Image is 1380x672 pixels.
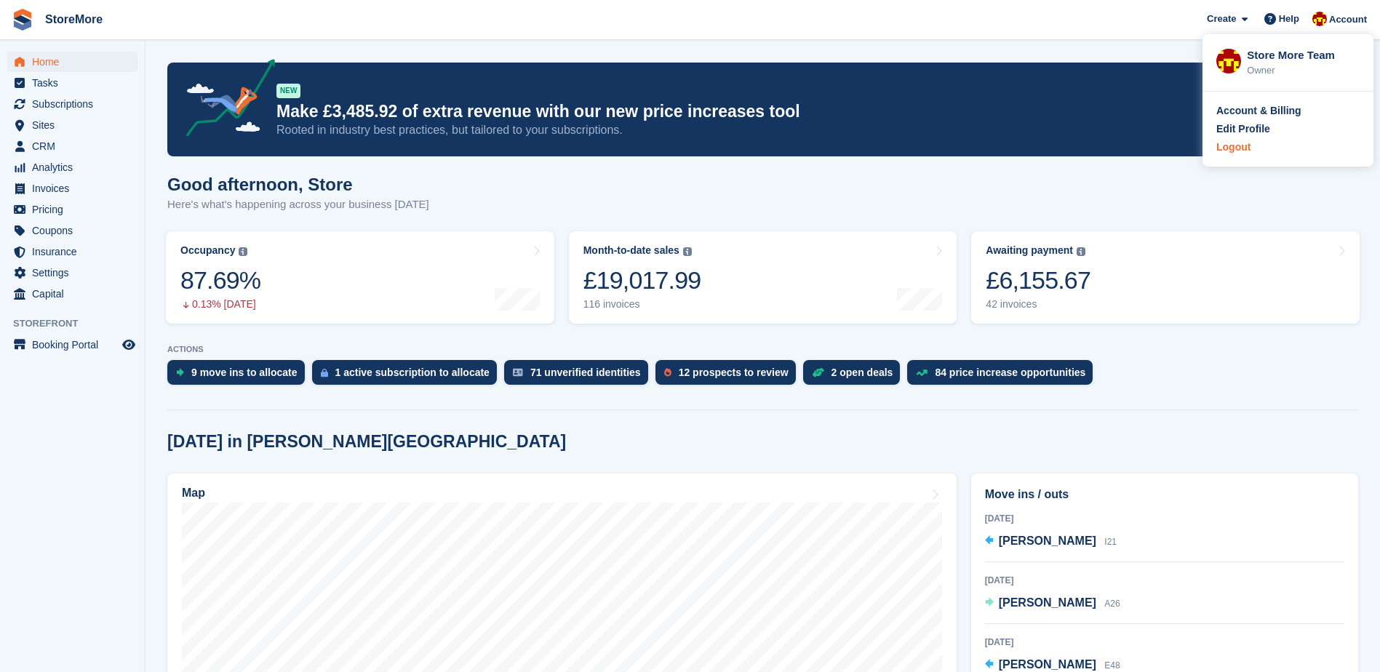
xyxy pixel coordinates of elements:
[7,199,137,220] a: menu
[180,244,235,257] div: Occupancy
[276,122,1231,138] p: Rooted in industry best practices, but tailored to your subscriptions.
[13,316,145,331] span: Storefront
[935,367,1085,378] div: 84 price increase opportunities
[1216,103,1360,119] a: Account & Billing
[167,175,429,194] h1: Good afternoon, Store
[7,157,137,177] a: menu
[916,369,928,376] img: price_increase_opportunities-93ffe204e8149a01c8c9dc8f82e8f89637d9d84a8eef4429ea346261dce0b2c0.svg
[32,157,119,177] span: Analytics
[32,178,119,199] span: Invoices
[1104,537,1117,547] span: I21
[276,84,300,98] div: NEW
[803,360,908,392] a: 2 open deals
[7,284,137,304] a: menu
[513,368,523,377] img: verify_identity-adf6edd0f0f0b5bbfe63781bf79b02c33cf7c696d77639b501bdc392416b5a36.svg
[32,284,119,304] span: Capital
[7,178,137,199] a: menu
[7,263,137,283] a: menu
[679,367,789,378] div: 12 prospects to review
[1216,103,1301,119] div: Account & Billing
[176,368,184,377] img: move_ins_to_allocate_icon-fdf77a2bb77ea45bf5b3d319d69a93e2d87916cf1d5bf7949dd705db3b84f3ca.svg
[1077,247,1085,256] img: icon-info-grey-7440780725fd019a000dd9b08b2336e03edf1995a4989e88bcd33f0948082b44.svg
[1216,140,1360,155] a: Logout
[32,241,119,262] span: Insurance
[174,59,276,142] img: price-adjustments-announcement-icon-8257ccfd72463d97f412b2fc003d46551f7dbcb40ab6d574587a9cd5c0d94...
[167,196,429,213] p: Here's what's happening across your business [DATE]
[32,73,119,93] span: Tasks
[569,231,957,324] a: Month-to-date sales £19,017.99 116 invoices
[166,231,554,324] a: Occupancy 87.69% 0.13% [DATE]
[7,115,137,135] a: menu
[167,345,1358,354] p: ACTIONS
[39,7,108,31] a: StoreMore
[985,512,1344,525] div: [DATE]
[1207,12,1236,26] span: Create
[335,367,490,378] div: 1 active subscription to allocate
[530,367,641,378] div: 71 unverified identities
[655,360,803,392] a: 12 prospects to review
[32,115,119,135] span: Sites
[583,298,701,311] div: 116 invoices
[191,367,298,378] div: 9 move ins to allocate
[7,94,137,114] a: menu
[7,220,137,241] a: menu
[985,636,1344,649] div: [DATE]
[1216,49,1241,73] img: Store More Team
[907,360,1100,392] a: 84 price increase opportunities
[32,136,119,156] span: CRM
[1329,12,1367,27] span: Account
[985,594,1120,613] a: [PERSON_NAME] A26
[986,298,1090,311] div: 42 invoices
[1104,599,1120,609] span: A26
[7,241,137,262] a: menu
[971,231,1360,324] a: Awaiting payment £6,155.67 42 invoices
[1312,12,1327,26] img: Store More Team
[7,335,137,355] a: menu
[276,101,1231,122] p: Make £3,485.92 of extra revenue with our new price increases tool
[321,368,328,377] img: active_subscription_to_allocate_icon-d502201f5373d7db506a760aba3b589e785aa758c864c3986d89f69b8ff3...
[985,574,1344,587] div: [DATE]
[831,367,893,378] div: 2 open deals
[583,265,701,295] div: £19,017.99
[986,265,1090,295] div: £6,155.67
[167,432,566,452] h2: [DATE] in [PERSON_NAME][GEOGRAPHIC_DATA]
[32,335,119,355] span: Booking Portal
[167,360,312,392] a: 9 move ins to allocate
[812,367,824,377] img: deal-1b604bf984904fb50ccaf53a9ad4b4a5d6e5aea283cecdc64d6e3604feb123c2.svg
[504,360,655,392] a: 71 unverified identities
[7,136,137,156] a: menu
[7,52,137,72] a: menu
[32,52,119,72] span: Home
[7,73,137,93] a: menu
[1216,140,1251,155] div: Logout
[32,263,119,283] span: Settings
[999,596,1096,609] span: [PERSON_NAME]
[312,360,504,392] a: 1 active subscription to allocate
[999,658,1096,671] span: [PERSON_NAME]
[683,247,692,256] img: icon-info-grey-7440780725fd019a000dd9b08b2336e03edf1995a4989e88bcd33f0948082b44.svg
[239,247,247,256] img: icon-info-grey-7440780725fd019a000dd9b08b2336e03edf1995a4989e88bcd33f0948082b44.svg
[32,199,119,220] span: Pricing
[1247,63,1360,78] div: Owner
[180,265,260,295] div: 87.69%
[1216,121,1270,137] div: Edit Profile
[664,368,671,377] img: prospect-51fa495bee0391a8d652442698ab0144808aea92771e9ea1ae160a38d050c398.svg
[182,487,205,500] h2: Map
[985,486,1344,503] h2: Move ins / outs
[12,9,33,31] img: stora-icon-8386f47178a22dfd0bd8f6a31ec36ba5ce8667c1dd55bd0f319d3a0aa187defe.svg
[583,244,679,257] div: Month-to-date sales
[1247,47,1360,60] div: Store More Team
[985,532,1117,551] a: [PERSON_NAME] I21
[1216,121,1360,137] a: Edit Profile
[999,535,1096,547] span: [PERSON_NAME]
[1104,660,1120,671] span: E48
[180,298,260,311] div: 0.13% [DATE]
[32,94,119,114] span: Subscriptions
[120,336,137,353] a: Preview store
[986,244,1073,257] div: Awaiting payment
[32,220,119,241] span: Coupons
[1279,12,1299,26] span: Help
